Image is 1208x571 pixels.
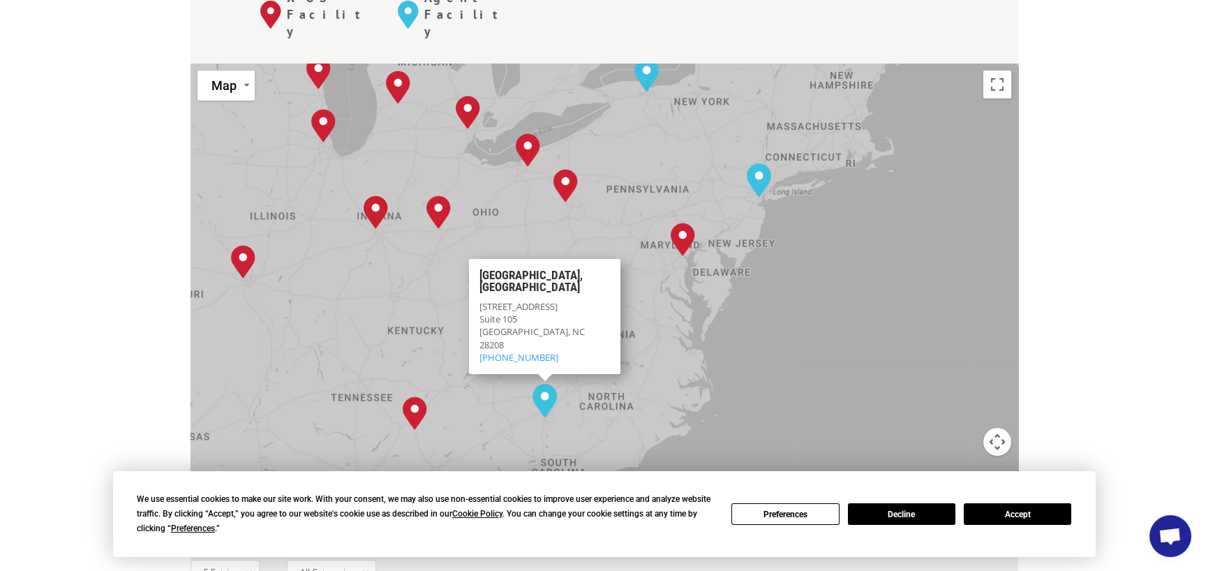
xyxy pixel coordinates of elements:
[479,325,585,350] span: [GEOGRAPHIC_DATA], NC 28208
[450,90,486,135] div: Detroit, MI
[983,428,1011,456] button: Map camera controls
[358,190,394,235] div: Indianapolis, IN
[306,103,341,148] div: Chicago, IL
[479,299,610,363] p: Suite 105
[479,269,610,299] h3: [GEOGRAPHIC_DATA], [GEOGRAPHIC_DATA]
[605,264,615,274] span: Close
[479,299,558,312] span: [STREET_ADDRESS]
[397,391,433,436] div: Tunnel Hill, GA
[421,190,456,235] div: Dayton, OH
[171,524,215,533] span: Preferences
[741,158,777,202] div: Elizabeth, NJ
[211,78,237,93] span: Map
[197,71,255,101] button: Change map style
[731,503,839,525] button: Preferences
[113,471,1096,557] div: Cookie Consent Prompt
[527,378,562,423] div: Charlotte, NC
[629,52,664,97] div: Rochester, NY
[1149,515,1191,557] a: Open chat
[137,492,715,536] div: We use essential cookies to make our site work. With your consent, we may also use non-essential ...
[983,71,1011,98] button: Toggle fullscreen view
[301,50,336,95] div: Milwaukee, WI
[548,163,583,208] div: Pittsburgh, PA
[964,503,1071,525] button: Accept
[452,509,502,519] span: Cookie Policy
[380,65,416,110] div: Grand Rapids, MI
[479,350,558,363] a: [PHONE_NUMBER]
[225,239,261,284] div: St. Louis, MO
[665,217,701,262] div: Baltimore, MD
[510,128,546,172] div: Cleveland, OH
[848,503,955,525] button: Decline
